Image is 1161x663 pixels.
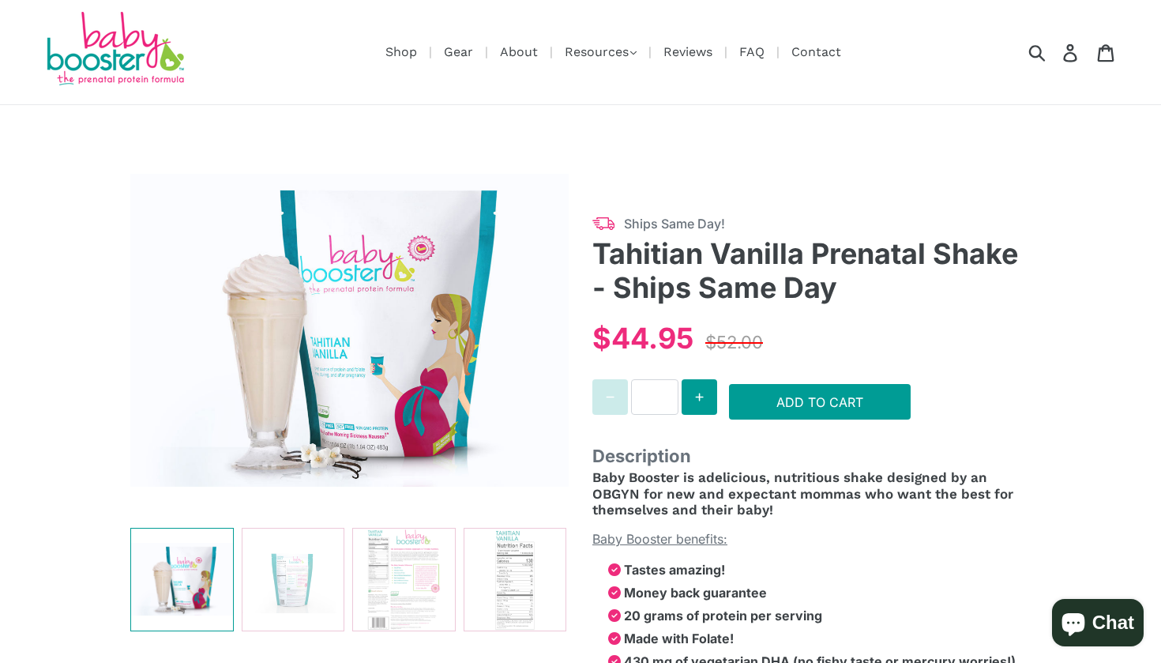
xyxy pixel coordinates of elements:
[592,237,1031,305] h3: Tahitian Vanilla Prenatal Shake - Ships Same Day
[592,443,1031,469] span: Description
[130,141,569,520] img: Tahitian Vanilla Prenatal Shake - Ships Same Day
[624,631,734,646] strong: Made with Folate!
[464,529,566,631] img: Tahitian Vanilla Prenatal Shake - Ships Same Day
[43,12,186,89] img: Baby Booster Prenatal Protein Supplements
[592,469,1031,518] h4: delicious, nutritious shake designed by an OBGYN for new and expectant mommas who want the best f...
[776,394,863,410] span: Add to Cart
[592,531,727,547] span: Baby Booster benefits:
[624,562,725,578] strong: Tastes amazing!
[492,42,546,62] a: About
[592,317,693,360] div: $44.95
[656,42,720,62] a: Reviews
[242,529,344,631] img: Tahitian Vanilla Prenatal Shake - Ships Same Day
[701,326,767,360] div: $52.00
[1034,35,1077,70] input: Search
[436,42,481,62] a: Gear
[592,469,706,485] span: Baby Booster is a
[783,42,849,62] a: Contact
[624,608,822,623] strong: 20 grams of protein per serving
[131,529,233,631] img: Tahitian Vanilla Prenatal Shake - Ships Same Day
[729,384,911,420] button: Add to Cart
[557,40,644,64] button: Resources
[378,42,425,62] a: Shop
[1047,599,1148,650] inbox-online-store-chat: Shopify online store chat
[624,585,767,601] strong: Money back guarantee
[631,379,678,415] input: Quantity for Tahitian Vanilla Prenatal Shake - Ships Same Day
[682,379,717,415] button: Increase quantity for Tahitian Vanilla Prenatal Shake - Ships Same Day
[731,42,772,62] a: FAQ
[624,214,1031,233] span: Ships Same Day!
[353,529,455,631] img: Tahitian Vanilla Prenatal Shake - Ships Same Day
